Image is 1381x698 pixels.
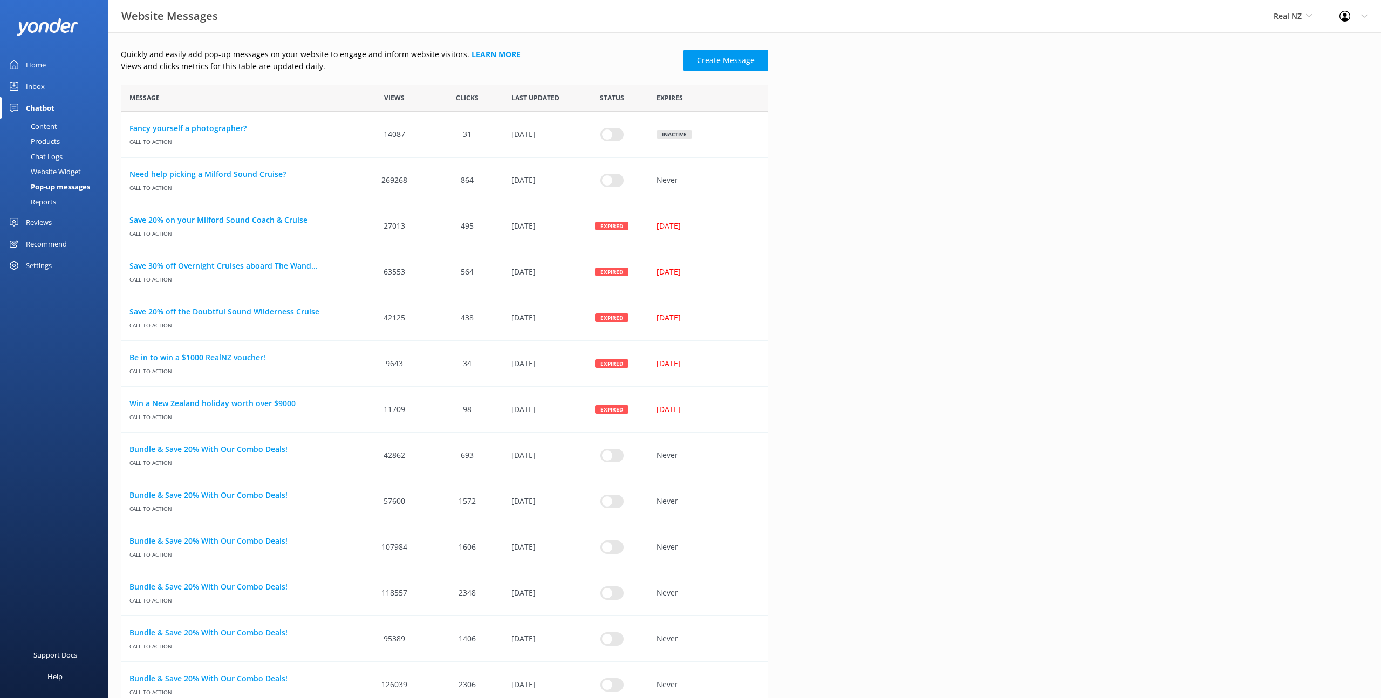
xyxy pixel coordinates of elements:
[358,112,430,158] div: 14087
[129,489,350,501] a: Bundle & Save 20% With Our Combo Deals!
[129,134,350,146] span: Call to action
[358,387,430,433] div: 11709
[121,112,768,158] div: row
[129,226,350,237] span: Call to action
[657,312,753,324] div: [DATE]
[26,54,46,76] div: Home
[121,341,768,387] div: row
[358,158,430,203] div: 269268
[358,203,430,249] div: 27013
[129,455,350,467] span: Call to action
[33,644,77,666] div: Support Docs
[6,119,57,134] div: Content
[430,387,503,433] div: 98
[1274,11,1302,21] span: Real NZ
[129,581,350,593] a: Bundle & Save 20% With Our Combo Deals!
[129,306,350,318] a: Save 20% off the Doubtful Sound Wilderness Cruise
[595,222,628,230] div: Expired
[129,260,350,272] a: Save 30% off Overnight Cruises aboard The Wand...
[430,433,503,478] div: 693
[129,639,350,650] span: Call to action
[595,359,628,368] div: Expired
[511,93,559,103] span: Last updated
[121,295,768,341] div: row
[600,93,624,103] span: Status
[121,524,768,570] div: row
[471,49,521,59] a: Learn more
[121,60,677,72] p: Views and clicks metrics for this table are updated daily.
[595,405,628,414] div: Expired
[129,272,350,283] span: Call to action
[121,478,768,524] div: row
[503,203,576,249] div: 19 Jan 2024
[121,49,677,60] p: Quickly and easily add pop-up messages on your website to engage and inform website visitors.
[129,443,350,455] a: Bundle & Save 20% With Our Combo Deals!
[657,266,753,278] div: [DATE]
[430,478,503,524] div: 1572
[26,211,52,233] div: Reviews
[129,122,350,134] a: Fancy yourself a photographer?
[121,203,768,249] div: row
[648,570,768,616] div: Never
[129,685,350,696] span: Call to action
[129,627,350,639] a: Bundle & Save 20% With Our Combo Deals!
[121,249,768,295] div: row
[648,478,768,524] div: Never
[6,134,108,149] a: Products
[595,313,628,322] div: Expired
[129,352,350,364] a: Be in to win a $1000 RealNZ voucher!
[6,134,60,149] div: Products
[26,255,52,276] div: Settings
[657,403,753,415] div: [DATE]
[129,398,350,409] a: Win a New Zealand holiday worth over $9000
[129,364,350,375] span: Call to action
[6,119,108,134] a: Content
[121,8,218,25] h3: Website Messages
[129,180,350,191] span: Call to action
[358,616,430,662] div: 95389
[683,50,768,71] a: Create Message
[503,249,576,295] div: 25 Jan 2024
[648,616,768,662] div: Never
[129,93,160,103] span: Message
[121,158,768,203] div: row
[358,341,430,387] div: 9643
[503,524,576,570] div: 15 Jul 2025
[47,666,63,687] div: Help
[657,93,683,103] span: Expires
[648,158,768,203] div: Never
[121,616,768,662] div: row
[503,478,576,524] div: 15 Jul 2025
[26,97,54,119] div: Chatbot
[129,409,350,421] span: Call to action
[358,524,430,570] div: 107984
[430,524,503,570] div: 1606
[6,179,90,194] div: Pop-up messages
[358,295,430,341] div: 42125
[503,112,576,158] div: 10 Jun 2023
[16,18,78,36] img: yonder-white-logo.png
[121,433,768,478] div: row
[26,233,67,255] div: Recommend
[657,358,753,369] div: [DATE]
[595,268,628,276] div: Expired
[648,524,768,570] div: Never
[430,570,503,616] div: 2348
[503,295,576,341] div: 25 Jan 2024
[129,214,350,226] a: Save 20% on your Milford Sound Coach & Cruise
[129,318,350,329] span: Call to action
[358,433,430,478] div: 42862
[503,570,576,616] div: 15 Jul 2025
[26,76,45,97] div: Inbox
[503,433,576,478] div: 15 Jul 2025
[456,93,478,103] span: Clicks
[430,158,503,203] div: 864
[129,501,350,512] span: Call to action
[503,158,576,203] div: 14 Dec 2024
[6,179,108,194] a: Pop-up messages
[121,570,768,616] div: row
[503,341,576,387] div: 14 Jun 2024
[6,149,108,164] a: Chat Logs
[503,616,576,662] div: 15 Jul 2025
[430,616,503,662] div: 1406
